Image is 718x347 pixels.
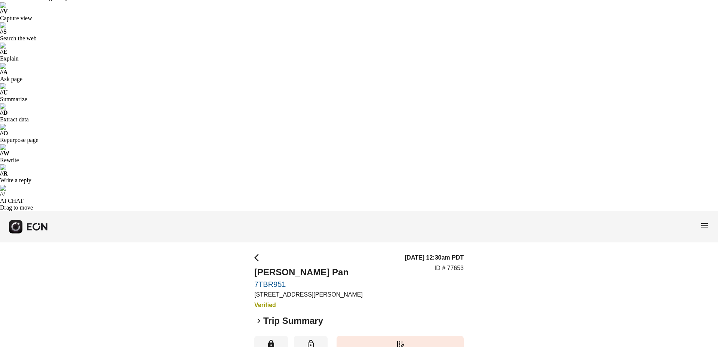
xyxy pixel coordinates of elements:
span: keyboard_arrow_right [254,316,263,325]
h3: Verified [254,301,363,310]
h3: [DATE] 12:30am PDT [405,253,464,262]
a: 7TBR951 [254,280,363,289]
h2: [PERSON_NAME] Pan [254,266,363,278]
span: menu [700,221,709,230]
p: [STREET_ADDRESS][PERSON_NAME] [254,290,363,299]
p: ID # 77653 [435,264,464,273]
span: arrow_back_ios [254,253,263,262]
h2: Trip Summary [263,315,323,327]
